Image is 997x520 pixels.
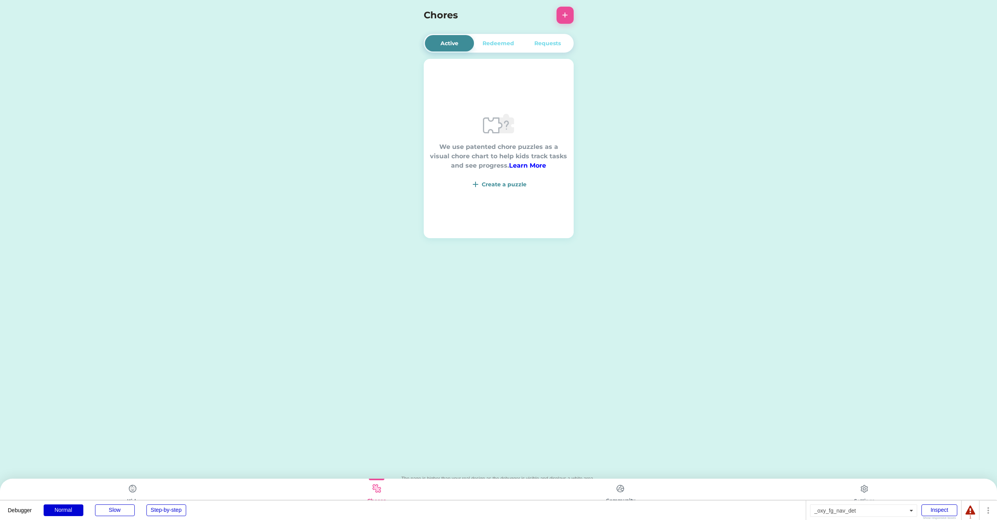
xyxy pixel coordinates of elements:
div: Show responsive boxes [921,516,957,520]
div: We use patented chore puzzles as a visual chore chart to help kids track tasks and see progress. [430,142,567,170]
div: Debugger [8,501,32,513]
button: + [557,7,574,24]
div: Settings [742,497,986,504]
h4: Chores [424,8,553,22]
div: Chores [255,497,498,505]
img: add%201.svg [471,180,480,189]
div: Community [498,497,742,504]
img: type%3Dchores%2C%20state%3Ddefault.svg [856,481,872,497]
img: type%3Dchores%2C%20state%3Ddefault.svg [613,481,628,496]
div: 1 [965,515,975,519]
div: Redeemed [483,39,514,48]
img: riddle%201.svg [483,108,514,139]
div: Active [440,39,458,48]
div: Normal [44,504,83,516]
div: Slow [95,504,135,516]
div: Create a puzzle [482,180,527,189]
div: Step-by-step [146,504,186,516]
a: Learn More [509,162,546,169]
img: type%3Dchores%2C%20state%3Ddefault.svg [125,481,141,497]
img: type%3Dkids%2C%20state%3Dselected.svg [369,481,384,496]
div: Kids [11,497,255,505]
div: Inspect [921,504,957,516]
div: Requests [534,39,561,48]
div: _oxy_fg_nav_det [810,504,917,517]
